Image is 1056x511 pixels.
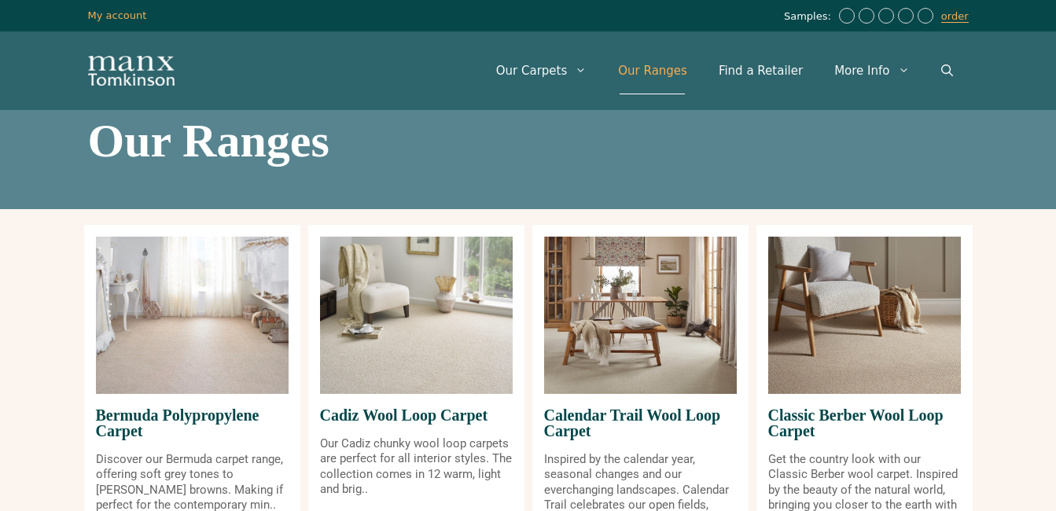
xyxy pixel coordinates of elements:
a: Our Carpets [480,47,603,94]
span: Classic Berber Wool Loop Carpet [768,394,961,452]
a: More Info [819,47,925,94]
img: Calendar Trail Wool Loop Carpet [544,237,737,394]
h1: Our Ranges [88,117,969,164]
a: Find a Retailer [703,47,819,94]
img: Bermuda Polypropylene Carpet [96,237,289,394]
a: order [941,10,969,23]
img: Manx Tomkinson [88,56,175,86]
span: Calendar Trail Wool Loop Carpet [544,394,737,452]
a: Open Search Bar [925,47,969,94]
p: Our Cadiz chunky wool loop carpets are perfect for all interior styles. The collection comes in 1... [320,436,513,498]
nav: Primary [480,47,969,94]
a: My account [88,9,147,21]
img: Cadiz Wool Loop Carpet [320,237,513,394]
img: Classic Berber Wool Loop Carpet [768,237,961,394]
span: Bermuda Polypropylene Carpet [96,394,289,452]
a: Our Ranges [602,47,703,94]
span: Samples: [784,10,835,24]
span: Cadiz Wool Loop Carpet [320,394,513,436]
